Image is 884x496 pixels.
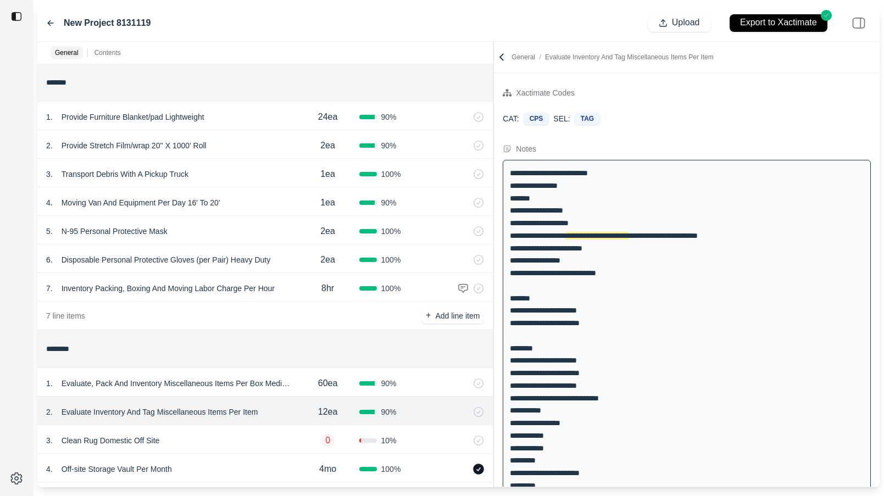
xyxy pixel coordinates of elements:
button: Export to Xactimate [730,14,827,32]
p: + [426,309,431,322]
p: 12ea [318,405,338,419]
p: 8hr [321,282,334,295]
p: Provide Stretch Film/wrap 20'' X 1000' Roll [57,138,211,153]
p: 2ea [320,253,335,266]
p: Disposable Personal Protective Gloves (per Pair) Heavy Duty [57,252,275,267]
p: 2 . [46,140,53,151]
button: Upload [648,14,710,32]
div: TAG [575,113,600,125]
span: 90 % [381,197,397,208]
p: General [55,48,79,57]
p: 2ea [320,139,335,152]
p: 7 . [46,283,53,294]
div: Xactimate Codes [516,86,575,99]
p: Evaluate Inventory And Tag Miscellaneous Items Per Item [57,404,263,420]
span: 100 % [381,254,401,265]
p: CAT: [503,113,519,124]
button: +Add line item [421,308,484,324]
span: 90 % [381,406,397,417]
p: 5 . [46,226,53,237]
img: comment [458,283,469,294]
span: / [535,53,545,61]
p: 6 . [46,254,53,265]
p: 0 [321,434,335,447]
p: Transport Debris With A Pickup Truck [57,166,193,182]
p: Inventory Packing, Boxing And Moving Labor Charge Per Hour [57,281,279,296]
p: Off-site Storage Vault Per Month [57,461,176,477]
span: 100 % [381,226,401,237]
p: General [512,53,713,62]
p: 1ea [320,196,335,209]
span: 100 % [381,169,401,180]
div: Notes [516,142,536,155]
p: Provide Furniture Blanket/pad Lightweight [57,109,209,125]
div: CPS [524,113,549,125]
img: toggle sidebar [11,11,22,22]
p: 1ea [320,168,335,181]
p: Export to Xactimate [740,16,817,29]
p: Evaluate, Pack And Inventory Miscellaneous Items Per Box Medium [57,376,297,391]
span: 10 % [381,435,397,446]
p: 4mo [319,462,336,476]
p: 4 . [46,464,53,475]
label: New Project 8131119 [64,16,151,30]
p: 1 . [46,378,53,389]
p: 7 line items [46,310,85,321]
p: 3 . [46,435,53,446]
span: 100 % [381,464,401,475]
p: Clean Rug Domestic Off Site [57,433,164,448]
p: 3 . [46,169,53,180]
span: 90 % [381,140,397,151]
span: 100 % [381,283,401,294]
p: Moving Van And Equipment Per Day 16' To 20' [57,195,225,210]
span: 90 % [381,112,397,122]
button: Export to Xactimate [719,9,838,37]
p: 1 . [46,112,53,122]
p: N-95 Personal Protective Mask [57,224,172,239]
p: 60ea [318,377,338,390]
p: Contents [94,48,121,57]
p: Upload [672,16,700,29]
p: SEL: [553,113,570,124]
span: 90 % [381,378,397,389]
img: right-panel.svg [847,11,871,35]
p: 2 . [46,406,53,417]
p: 2ea [320,225,335,238]
p: 24ea [318,110,338,124]
span: Evaluate Inventory And Tag Miscellaneous Items Per Item [545,53,714,61]
p: 4 . [46,197,53,208]
p: Add line item [435,310,480,321]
